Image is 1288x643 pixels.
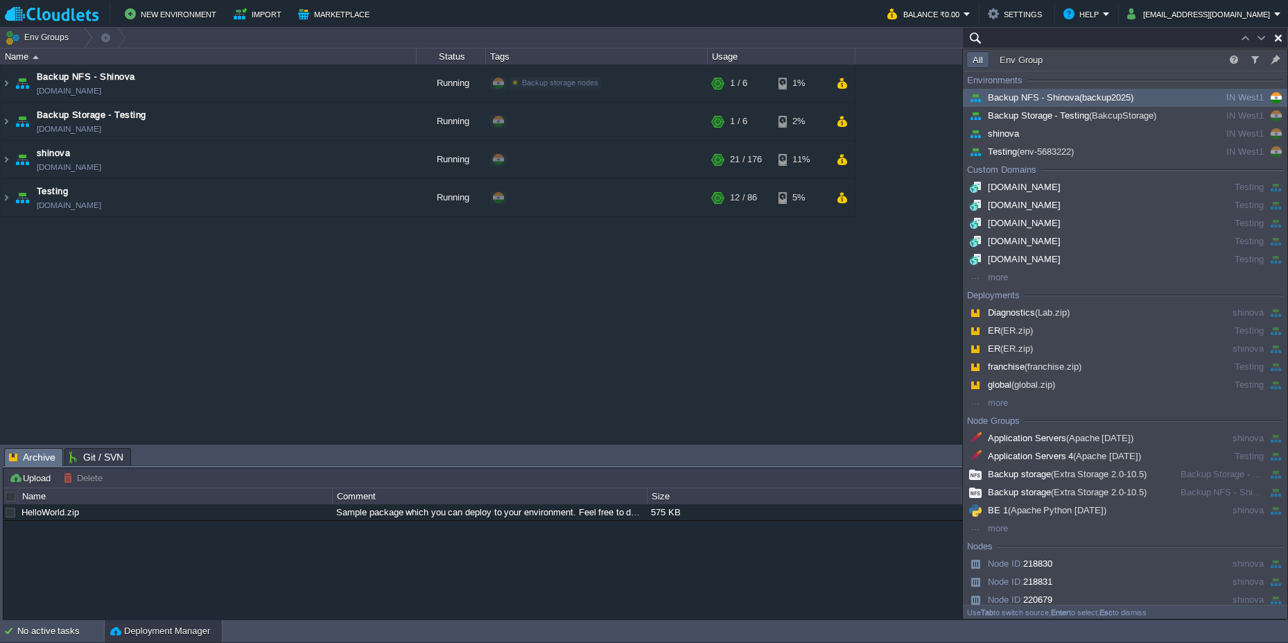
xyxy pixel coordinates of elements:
span: BE 1 [966,505,1106,515]
span: (Apache [DATE]) [1066,433,1134,443]
div: Usage [708,49,855,65]
img: AMDAwAAAACH5BAEAAAAALAAAAAABAAEAAAICRAEAOw== [1,65,12,102]
div: Custom Domains [967,163,1036,177]
span: ER [966,343,1033,354]
span: [DOMAIN_NAME] [37,84,101,98]
span: (Extra Storage 2.0-10.5) [1051,487,1147,497]
div: Name [1,49,416,65]
span: franchise [966,361,1081,372]
div: Deployments [967,289,1020,302]
a: Backup NFS - Shinova [37,70,135,84]
span: Node ID: [988,576,1023,587]
div: shinova [1176,592,1264,608]
div: Sample package which you can deploy to your environment. Feel free to delete and upload a package... [333,504,646,520]
div: Testing [1176,234,1264,249]
button: Help [1063,6,1103,22]
a: shinova [37,146,70,160]
span: [DOMAIN_NAME] [966,200,1061,210]
span: global [966,379,1055,390]
div: No active tasks [17,620,104,642]
span: Git / SVN [69,449,123,465]
span: [DOMAIN_NAME] [966,182,1061,192]
div: shinova [1176,556,1264,572]
div: Testing [1176,359,1264,375]
span: more [966,523,1008,533]
div: Name [19,488,332,504]
span: Application Servers 4 [966,451,1141,461]
div: Use to switch source, to select, to dismiss [963,605,1287,619]
a: Testing [37,185,68,198]
span: (ER.zip) [1000,325,1033,336]
div: Tags [487,49,707,65]
div: Node Groups [967,414,1020,428]
span: Backup Storage - Testing [966,110,1156,121]
span: (Apache [DATE]) [1073,451,1141,461]
span: 218831 [966,576,1052,587]
img: Cloudlets [5,6,99,23]
div: Testing [1176,216,1264,231]
span: Backup storage [966,469,1147,479]
button: Delete [63,472,107,484]
div: IN West1 [1176,108,1264,123]
button: [EMAIL_ADDRESS][DOMAIN_NAME] [1127,6,1274,22]
b: Enter [1051,608,1069,617]
span: (BakcupStorage) [1089,110,1156,121]
div: Running [417,141,486,178]
div: Backup NFS - Shinova [1176,485,1264,500]
button: Marketplace [298,6,374,22]
span: Archive [9,449,55,466]
span: shinova [966,128,1019,139]
span: (Lab.zip) [1035,307,1070,318]
span: (backup2025) [1079,92,1133,103]
img: AMDAwAAAACH5BAEAAAAALAAAAAABAAEAAAICRAEAOw== [12,103,32,140]
span: (Extra Storage 2.0-10.5) [1051,469,1147,479]
div: Testing [1176,198,1264,213]
button: Balance ₹0.00 [887,6,964,22]
div: Running [417,179,486,216]
div: Nodes [967,540,993,554]
span: Backup storage [966,487,1147,497]
span: Testing [966,146,1074,157]
button: Settings [988,6,1046,22]
button: Deployment Manager [110,624,210,638]
span: [DOMAIN_NAME] [37,122,101,136]
b: Esc [1099,608,1113,617]
div: Testing [1176,252,1264,267]
div: 12 / 86 [730,179,757,216]
div: Backup Storage - Testing [1176,467,1264,482]
div: 2% [778,103,824,140]
div: Testing [1176,377,1264,393]
div: 5% [778,179,824,216]
img: AMDAwAAAACH5BAEAAAAALAAAAAABAAEAAAICRAEAOw== [1,103,12,140]
div: 1 / 6 [730,65,747,102]
div: shinova [1176,305,1264,320]
div: 11% [778,141,824,178]
span: more [966,397,1008,408]
div: Testing [1176,323,1264,338]
button: Upload [9,472,55,484]
div: IN West1 [1176,144,1264,160]
div: 1% [778,65,824,102]
span: [DOMAIN_NAME] [966,236,1061,246]
div: IN West1 [1176,90,1264,105]
div: Testing [1176,449,1264,464]
div: Size [648,488,961,504]
span: (env-5683222) [1017,146,1074,157]
span: [DOMAIN_NAME] [966,218,1061,228]
img: AMDAwAAAACH5BAEAAAAALAAAAAABAAEAAAICRAEAOw== [12,65,32,102]
div: shinova [1176,431,1264,446]
div: shinova [1176,503,1264,518]
a: Backup Storage - Testing [37,108,146,122]
button: Env Group [995,53,1047,66]
a: HelloWorld.zip [21,507,79,517]
div: shinova [1176,574,1264,590]
span: more [966,272,1008,282]
button: Import [234,6,286,22]
span: (global.zip) [1011,379,1055,390]
a: [DOMAIN_NAME] [37,198,101,212]
div: Comment [333,488,647,504]
span: Backup NFS - Shinova [966,92,1133,103]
